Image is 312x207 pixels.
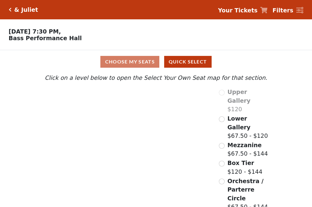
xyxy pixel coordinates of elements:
[227,178,263,202] span: Orchestra / Parterre Circle
[227,88,269,114] label: $120
[272,7,293,14] strong: Filters
[227,142,262,148] span: Mezzanine
[227,159,262,176] label: $120 - $144
[78,104,151,127] path: Lower Gallery - Seats Available: 127
[14,6,38,13] h5: & Juliet
[227,141,268,158] label: $67.50 - $144
[218,6,268,15] a: Your Tickets
[111,148,181,190] path: Orchestra / Parterre Circle - Seats Available: 44
[218,7,258,14] strong: Your Tickets
[227,115,250,131] span: Lower Gallery
[164,56,212,68] button: Quick Select
[43,73,269,82] p: Click on a level below to open the Select Your Own Seat map for that section.
[73,91,142,107] path: Upper Gallery - Seats Available: 0
[9,8,11,12] a: Click here to go back to filters
[272,6,303,15] a: Filters
[227,114,269,140] label: $67.50 - $120
[227,160,254,166] span: Box Tier
[227,89,250,104] span: Upper Gallery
